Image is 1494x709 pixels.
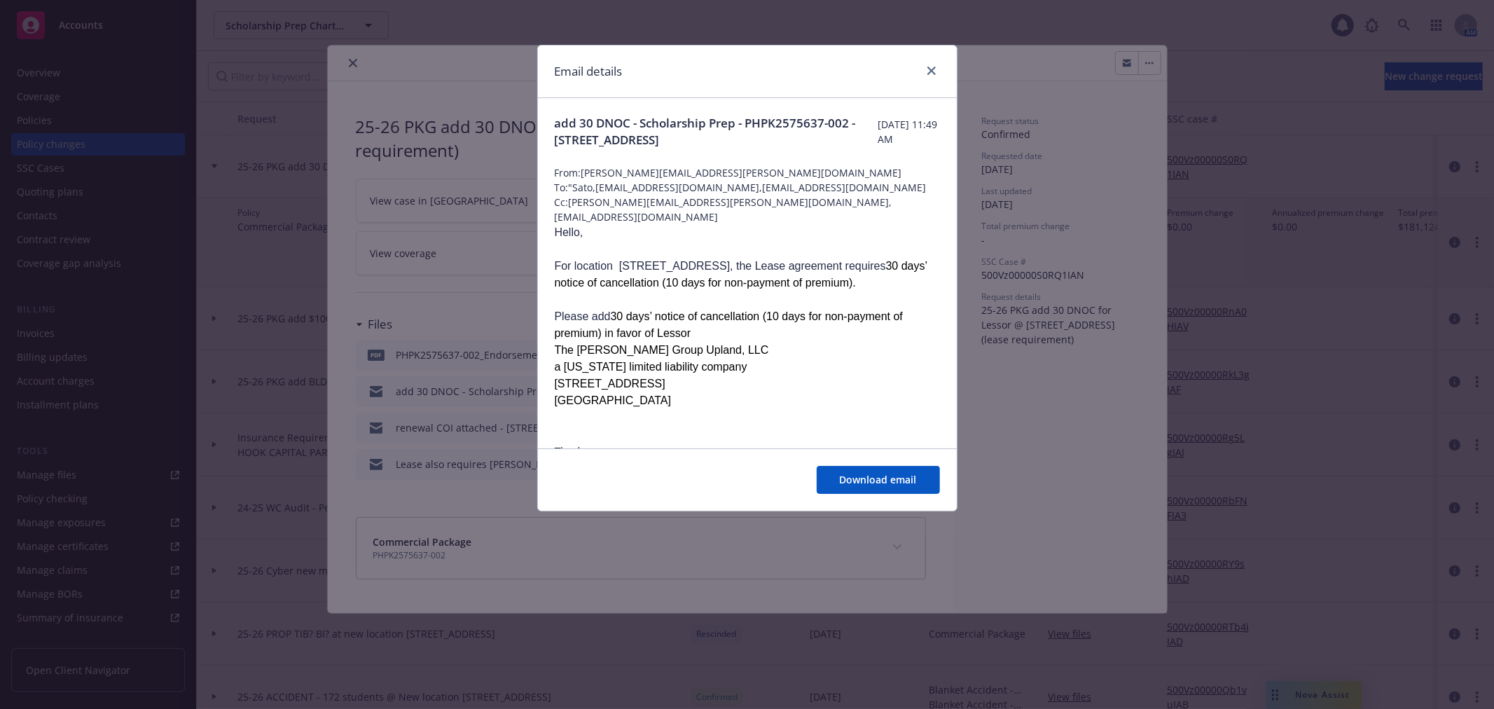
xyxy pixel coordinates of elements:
[555,308,940,342] p: Please add
[555,378,665,390] span: [STREET_ADDRESS]
[555,361,747,373] span: a [US_STATE] limited liability company
[555,344,769,356] span: The [PERSON_NAME] Group Upland, LLC
[817,466,940,494] button: Download email
[555,446,606,457] span: Thank you.
[555,394,672,406] span: [GEOGRAPHIC_DATA]
[840,473,917,486] span: Download email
